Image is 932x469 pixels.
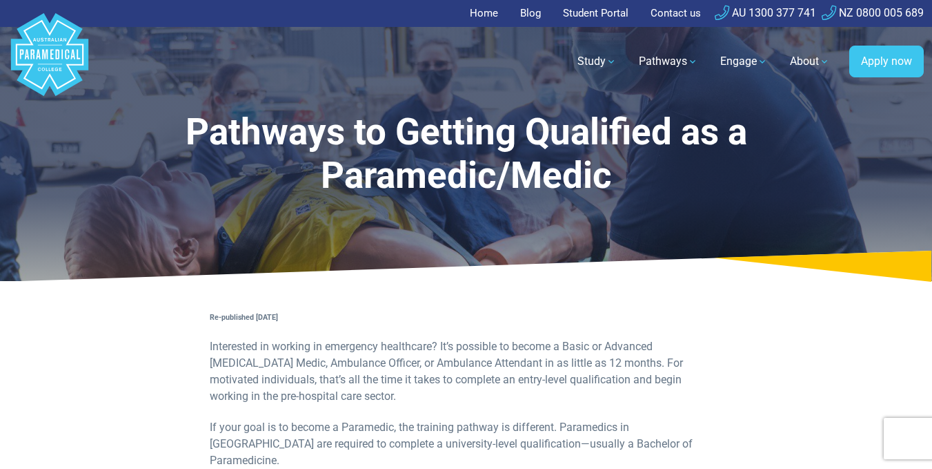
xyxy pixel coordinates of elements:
a: About [782,42,838,81]
p: If your goal is to become a Paramedic, the training pathway is different. Paramedics in [GEOGRAPH... [210,419,723,469]
a: Australian Paramedical College [8,27,91,97]
a: NZ 0800 005 689 [822,6,924,19]
a: AU 1300 377 741 [715,6,816,19]
strong: Re-published [DATE] [210,313,278,322]
h1: Pathways to Getting Qualified as a Paramedic/Medic [123,111,809,198]
a: Apply now [849,46,924,77]
p: Interested in working in emergency healthcare? It’s possible to become a Basic or Advanced [MEDIC... [210,338,723,405]
a: Engage [712,42,776,81]
a: Study [569,42,625,81]
a: Pathways [631,42,706,81]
